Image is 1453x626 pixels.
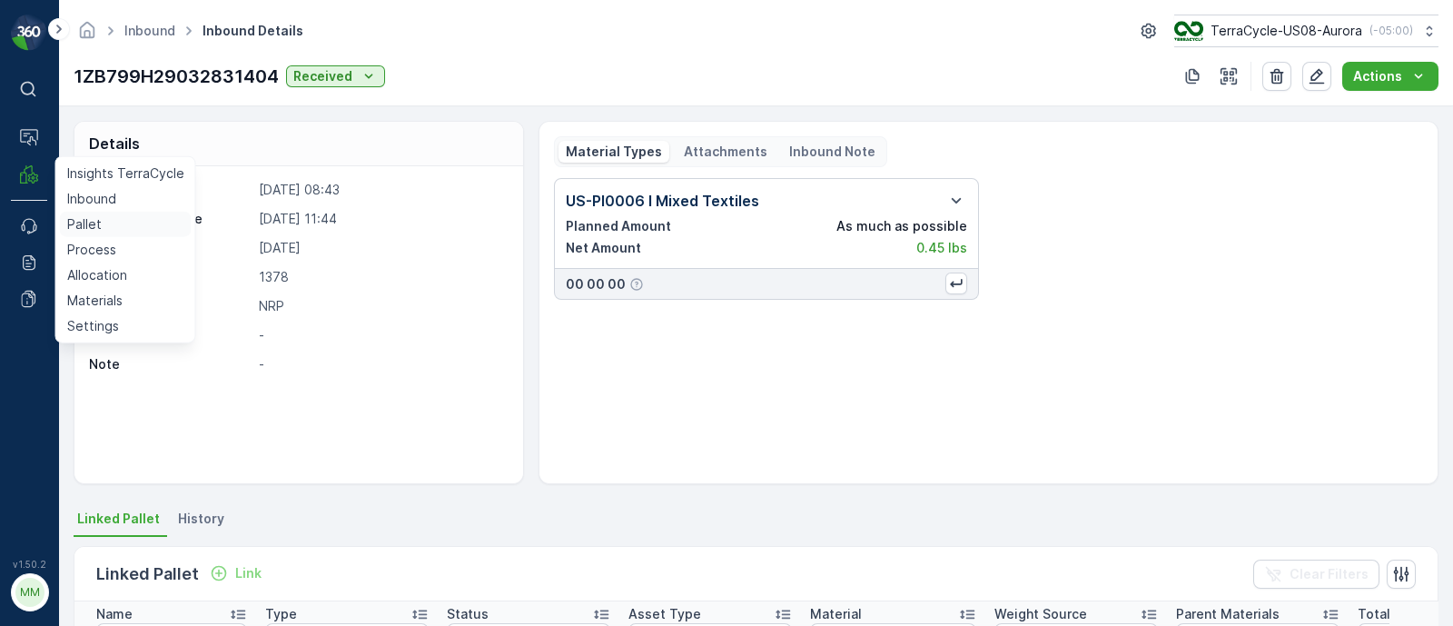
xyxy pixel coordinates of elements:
[566,143,662,161] p: Material Types
[203,562,269,584] button: Link
[1174,21,1203,41] img: image_ci7OI47.png
[684,143,767,161] p: Attachments
[1290,565,1369,583] p: Clear Filters
[259,239,503,257] p: [DATE]
[89,355,252,373] p: Note
[265,605,297,623] p: Type
[1369,24,1413,38] p: ( -05:00 )
[566,275,626,293] p: 00 00 00
[629,277,644,292] div: Help Tooltip Icon
[77,27,97,43] a: Homepage
[124,23,175,38] a: Inbound
[1342,62,1438,91] button: Actions
[447,605,489,623] p: Status
[789,143,875,161] p: Inbound Note
[259,297,503,315] p: NRP
[259,210,503,228] p: [DATE] 11:44
[836,217,967,235] p: As much as possible
[1358,605,1438,623] p: Total Weight
[178,510,224,528] span: History
[566,239,641,257] p: Net Amount
[96,561,199,587] p: Linked Pallet
[566,217,671,235] p: Planned Amount
[259,181,503,199] p: [DATE] 08:43
[628,605,701,623] p: Asset Type
[916,239,967,257] p: 0.45 lbs
[1353,67,1402,85] p: Actions
[11,559,47,570] span: v 1.50.2
[1174,15,1438,47] button: TerraCycle-US08-Aurora(-05:00)
[293,67,352,85] p: Received
[259,326,503,344] p: -
[15,578,44,607] div: MM
[286,65,385,87] button: Received
[994,605,1087,623] p: Weight Source
[259,268,503,286] p: 1378
[1211,22,1362,40] p: TerraCycle-US08-Aurora
[566,190,759,212] p: US-PI0006 I Mixed Textiles
[199,22,307,40] span: Inbound Details
[1176,605,1280,623] p: Parent Materials
[89,133,140,154] p: Details
[11,573,47,611] button: MM
[235,564,262,582] p: Link
[11,15,47,51] img: logo
[74,63,279,90] p: 1ZB799H29032831404
[259,355,503,373] p: -
[810,605,862,623] p: Material
[77,510,160,528] span: Linked Pallet
[1253,560,1379,589] button: Clear Filters
[96,605,133,623] p: Name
